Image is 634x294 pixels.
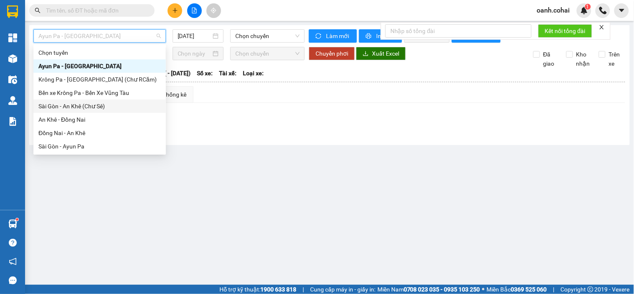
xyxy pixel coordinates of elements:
[172,8,178,13] span: plus
[206,3,221,18] button: aim
[586,4,589,10] span: 1
[46,6,145,15] input: Tìm tên, số ĐT hoặc mã đơn
[573,50,593,68] span: Kho nhận
[618,7,626,14] span: caret-down
[310,285,375,294] span: Cung cấp máy in - giấy in:
[168,3,182,18] button: plus
[191,8,197,13] span: file-add
[16,218,18,221] sup: 1
[33,126,166,140] div: Đồng Nai - An Khê
[8,54,17,63] img: warehouse-icon
[303,285,304,294] span: |
[588,286,593,292] span: copyright
[8,117,17,126] img: solution-icon
[309,47,355,60] button: Chuyển phơi
[235,47,300,60] span: Chọn chuyến
[545,26,586,36] span: Kết nối tổng đài
[356,47,406,60] button: downloadXuất Excel
[211,8,216,13] span: aim
[9,276,17,284] span: message
[38,115,161,124] div: An Khê - Đồng Nai
[606,50,626,68] span: Trên xe
[8,33,17,42] img: dashboard-icon
[553,285,555,294] span: |
[38,102,161,111] div: Sài Gòn - An Khê (Chư Sê)
[9,258,17,266] span: notification
[599,24,605,30] span: close
[235,30,300,42] span: Chọn chuyến
[38,30,161,42] span: Ayun Pa - Sài Gòn
[511,286,547,293] strong: 0369 525 060
[35,8,41,13] span: search
[8,96,17,105] img: warehouse-icon
[316,33,323,40] span: sync
[404,286,480,293] strong: 0708 023 035 - 0935 103 250
[540,50,560,68] span: Đã giao
[187,3,202,18] button: file-add
[260,286,296,293] strong: 1900 633 818
[178,49,211,58] input: Chọn ngày
[538,24,592,38] button: Kết nối tổng đài
[197,69,213,78] span: Số xe:
[377,285,480,294] span: Miền Nam
[243,69,264,78] span: Loại xe:
[482,288,485,291] span: ⚪️
[219,69,237,78] span: Tài xế:
[38,61,161,71] div: Ayun Pa - [GEOGRAPHIC_DATA]
[33,46,166,59] div: Chọn tuyến
[33,86,166,100] div: Bến xe Krông Pa - Bến Xe Vũng Tàu
[614,3,629,18] button: caret-down
[581,7,588,14] img: icon-new-feature
[33,113,166,126] div: An Khê - Đồng Nai
[599,7,607,14] img: phone-icon
[38,75,161,84] div: Krông Pa - [GEOGRAPHIC_DATA] (Chư RCăm)
[33,59,166,73] div: Ayun Pa - Sài Gòn
[376,31,395,41] span: In phơi
[326,31,350,41] span: Làm mới
[38,48,161,57] div: Chọn tuyến
[33,100,166,113] div: Sài Gòn - An Khê (Chư Sê)
[38,142,161,151] div: Sài Gòn - Ayun Pa
[366,33,373,40] span: printer
[585,4,591,10] sup: 1
[7,5,18,18] img: logo-vxr
[38,128,161,138] div: Đồng Nai - An Khê
[219,285,296,294] span: Hỗ trợ kỹ thuật:
[530,5,577,15] span: oanh.cohai
[359,29,402,43] button: printerIn phơi
[8,220,17,228] img: warehouse-icon
[178,31,211,41] input: 13/08/2025
[9,239,17,247] span: question-circle
[33,73,166,86] div: Krông Pa - Sài Gòn (Chư RCăm)
[33,140,166,153] div: Sài Gòn - Ayun Pa
[309,29,357,43] button: syncLàm mới
[8,75,17,84] img: warehouse-icon
[141,69,191,78] span: Chuyến: ( - [DATE])
[385,24,532,38] input: Nhập số tổng đài
[38,88,161,97] div: Bến xe Krông Pa - Bến Xe Vũng Tàu
[163,90,186,99] div: Thống kê
[487,285,547,294] span: Miền Bắc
